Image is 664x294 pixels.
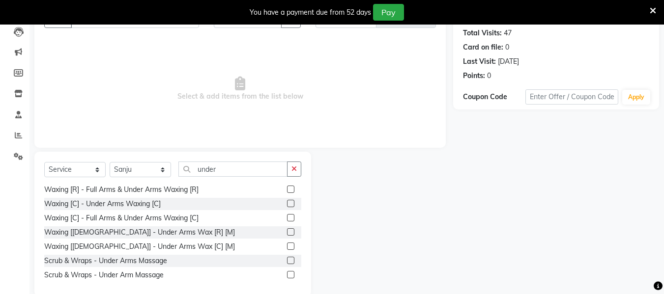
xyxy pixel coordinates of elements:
input: Enter Offer / Coupon Code [525,89,618,105]
div: 0 [487,71,491,81]
div: Scrub & Wraps - Under Arms Massage [44,256,167,266]
div: Scrub & Wraps - Under Arm Massage [44,270,164,280]
div: 0 [505,42,509,53]
div: Waxing [R] - Full Arms & Under Arms Waxing [R] [44,185,199,195]
div: Waxing [C] - Under Arms Waxing [C] [44,199,161,209]
input: Search or Scan [178,161,288,177]
div: Waxing [C] - Full Arms & Under Arms Waxing [C] [44,213,199,223]
div: Last Visit: [463,56,496,67]
div: [DATE] [498,56,519,67]
div: Waxing [[DEMOGRAPHIC_DATA]] - Under Arms Wax [C] [M] [44,241,235,252]
div: Coupon Code [463,92,525,102]
div: Total Visits: [463,28,502,38]
div: Points: [463,71,485,81]
div: Card on file: [463,42,503,53]
div: 47 [504,28,512,38]
button: Pay [373,4,404,21]
div: You have a payment due from 52 days [250,7,371,18]
div: Waxing [[DEMOGRAPHIC_DATA]] - Under Arms Wax [R] [M] [44,227,235,238]
span: Select & add items from the list below [44,40,436,138]
button: Apply [622,90,650,105]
